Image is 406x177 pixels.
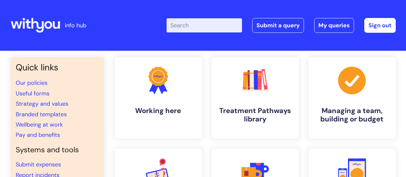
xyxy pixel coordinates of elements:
h4: Managing a team, building or budget [314,107,391,124]
div: | - [167,18,396,33]
a: Useful forms [16,90,49,97]
a: Strategy and values [16,100,68,108]
a: Branded templates [16,111,67,118]
h3: Quick links [16,62,99,73]
input: Search [167,18,242,32]
a: Our policies [16,79,48,87]
h4: Systems and tools [16,146,99,155]
a: Submit expenses [16,161,61,168]
a: Working here [115,57,202,138]
a: Managing a team, building or budget [308,57,396,138]
a: Sign out [364,18,396,33]
a: Treatment Pathways library [212,57,299,138]
a: Wellbeing at work [16,121,63,128]
a: My queries [314,18,354,33]
a: Pay and benefits [16,131,60,139]
h4: Treatment Pathways library [217,107,294,124]
h4: Working here [120,107,197,115]
p: info hub [65,20,86,31]
a: Submit a query [252,18,304,33]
